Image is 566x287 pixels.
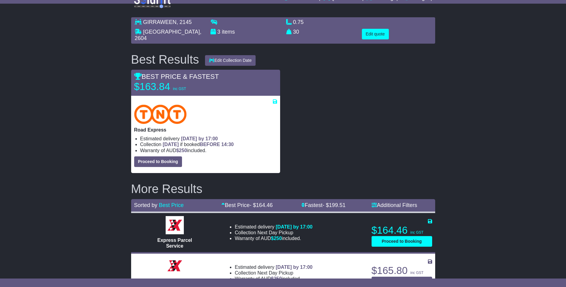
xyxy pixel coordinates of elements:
[131,182,435,195] h2: More Results
[372,236,432,247] button: Proceed to Booking
[134,156,182,167] button: Proceed to Booking
[235,276,313,282] li: Warranty of AUD included.
[235,230,313,235] li: Collection
[140,142,277,147] li: Collection
[235,270,313,276] li: Collection
[134,105,187,124] img: TNT Domestic: Road Express
[235,224,313,230] li: Estimated delivery
[222,29,235,35] span: items
[257,230,293,235] span: Next Day Pickup
[250,202,273,208] span: - $
[256,202,273,208] span: 164.46
[274,276,282,281] span: 250
[159,202,184,208] a: Best Price
[271,236,282,241] span: $
[134,73,219,80] span: BEST PRICE & FASTEST
[293,19,304,25] span: 0.75
[134,127,277,133] p: Road Express
[128,53,202,66] div: Best Results
[221,202,273,208] a: Best Price- $164.46
[177,19,192,25] span: , 2145
[372,265,432,277] p: $165.80
[276,265,313,270] span: [DATE] by 17:00
[179,148,187,153] span: 250
[176,148,187,153] span: $
[372,224,432,236] p: $164.46
[173,87,186,91] span: inc GST
[329,202,346,208] span: 199.51
[293,29,299,35] span: 30
[143,19,177,25] span: GIRRAWEEN
[410,271,423,275] span: inc GST
[205,55,256,66] button: Edit Collection Date
[323,202,346,208] span: - $
[163,142,233,147] span: if booked
[235,264,313,270] li: Estimated delivery
[134,81,210,93] p: $163.84
[274,236,282,241] span: 250
[200,142,220,147] span: BEFORE
[143,29,200,35] span: [GEOGRAPHIC_DATA]
[301,202,346,208] a: Fastest- $199.51
[163,142,179,147] span: [DATE]
[166,216,184,234] img: Border Express: Express Parcel Service
[140,148,277,153] li: Warranty of AUD included.
[181,136,218,141] span: [DATE] by 17:00
[271,276,282,281] span: $
[166,257,184,275] img: Border Express: Express Bulk Service
[221,142,234,147] span: 14:30
[135,29,201,42] span: , 2604
[362,29,389,39] button: Edit quote
[235,235,313,241] li: Warranty of AUD included.
[372,202,417,208] a: Additional Filters
[157,238,192,249] span: Express Parcel Service
[410,230,423,235] span: inc GST
[276,224,313,229] span: [DATE] by 17:00
[140,136,277,142] li: Estimated delivery
[134,202,157,208] span: Sorted by
[217,29,220,35] span: 3
[257,270,293,275] span: Next Day Pickup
